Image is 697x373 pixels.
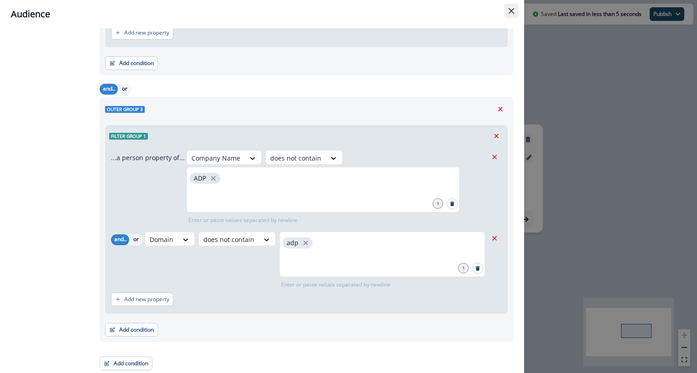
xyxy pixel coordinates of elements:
button: Add new property [111,292,173,306]
button: Remove [487,232,502,245]
button: close [209,174,218,183]
button: Search [472,263,483,274]
p: adp [287,239,298,247]
button: Add condition [105,323,158,337]
p: ADP [194,175,206,182]
button: Remove [487,150,502,164]
p: Enter or paste values separated by newline [187,216,299,224]
button: Close [504,4,519,18]
div: 1 [433,198,443,209]
button: Add new property [111,26,173,40]
button: Search [447,198,458,209]
p: Enter or paste values separated by newline [279,281,392,289]
button: and.. [100,84,118,95]
button: Add condition [105,56,158,70]
button: or [118,84,131,95]
p: ...a person property of... [111,153,185,162]
button: and.. [111,234,129,245]
p: Add new property [124,30,169,36]
span: Outer group 3 [105,106,145,113]
button: Add condition [100,357,152,370]
span: Filter group 1 [109,133,148,140]
button: Remove [493,102,508,116]
div: Audience [11,7,513,21]
p: Add new property [124,296,169,302]
button: close [301,238,310,247]
button: Remove [489,129,504,143]
div: 1 [458,263,469,273]
button: or [129,234,143,245]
